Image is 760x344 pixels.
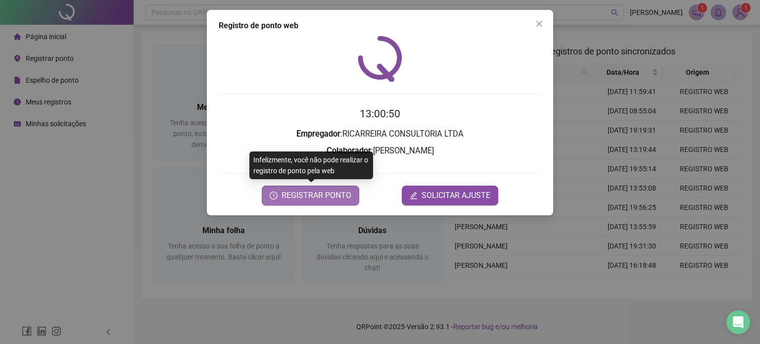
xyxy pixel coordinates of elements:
span: clock-circle [270,192,278,199]
button: Close [531,16,547,32]
h3: : RICARREIRA CONSULTORIA LTDA [219,128,541,141]
span: close [535,20,543,28]
span: edit [410,192,418,199]
button: editSOLICITAR AJUSTE [402,186,498,205]
img: QRPoint [358,36,402,82]
span: REGISTRAR PONTO [282,190,351,201]
div: Infelizmente, você não pode realizar o registro de ponto pela web [249,151,373,179]
time: 13:00:50 [360,108,400,120]
div: Registro de ponto web [219,20,541,32]
h3: : [PERSON_NAME] [219,145,541,157]
div: Open Intercom Messenger [726,310,750,334]
button: REGISTRAR PONTO [262,186,359,205]
strong: Colaborador [327,146,371,155]
span: SOLICITAR AJUSTE [422,190,490,201]
strong: Empregador [296,129,340,139]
